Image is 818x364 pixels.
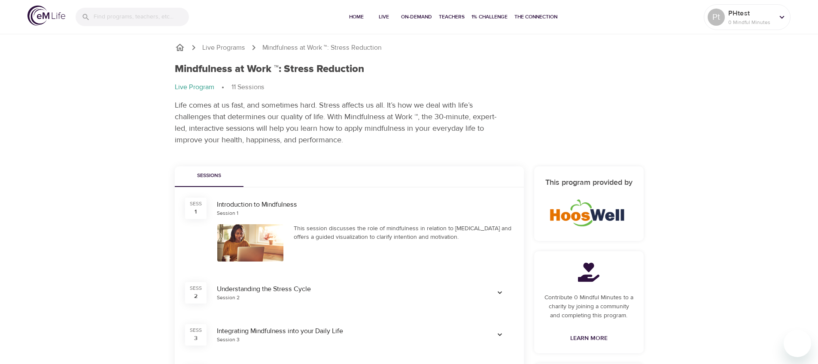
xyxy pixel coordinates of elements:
[544,293,633,320] p: Contribute 0 Mindful Minutes to a charity by joining a community and completing this program.
[190,200,202,208] div: SESS
[190,327,202,334] div: SESS
[439,12,465,21] span: Teachers
[217,284,476,294] div: Understanding the Stress Cycle
[194,334,198,343] div: 3
[217,210,238,217] div: Session 1
[195,208,197,216] div: 1
[175,99,497,146] p: Life comes at us fast, and sometimes hard. Stress affects us all. It’s how we deal with life’s ch...
[175,82,214,92] p: Live Program
[544,177,633,189] h6: This program provided by
[217,294,240,301] div: Session 2
[570,333,608,344] span: Learn More
[346,12,367,21] span: Home
[194,292,198,301] div: 2
[217,336,240,343] div: Session 3
[175,42,644,53] nav: breadcrumb
[471,12,508,21] span: 1% Challenge
[175,82,644,93] nav: breadcrumb
[190,285,202,292] div: SESS
[262,43,381,53] p: Mindfulness at Work ™: Stress Reduction
[728,8,774,18] p: PHtest
[514,12,557,21] span: The Connection
[784,330,811,357] iframe: Button to launch messaging window
[27,6,65,26] img: logo
[180,171,238,180] span: Sessions
[217,200,514,210] div: Introduction to Mindfulness
[374,12,394,21] span: Live
[708,9,725,26] div: Pt
[94,8,189,26] input: Find programs, teachers, etc...
[294,224,514,241] div: This session discusses the role of mindfulness in relation to [MEDICAL_DATA] and offers a guided ...
[548,196,629,228] img: HoosWell-Logo-2.19%20500X200%20px.png
[202,43,245,53] a: Live Programs
[401,12,432,21] span: On-Demand
[175,63,364,75] h1: Mindfulness at Work ™: Stress Reduction
[728,18,774,26] p: 0 Mindful Minutes
[217,326,476,336] div: Integrating Mindfulness into your Daily Life
[231,82,265,92] p: 11 Sessions
[567,331,611,346] a: Learn More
